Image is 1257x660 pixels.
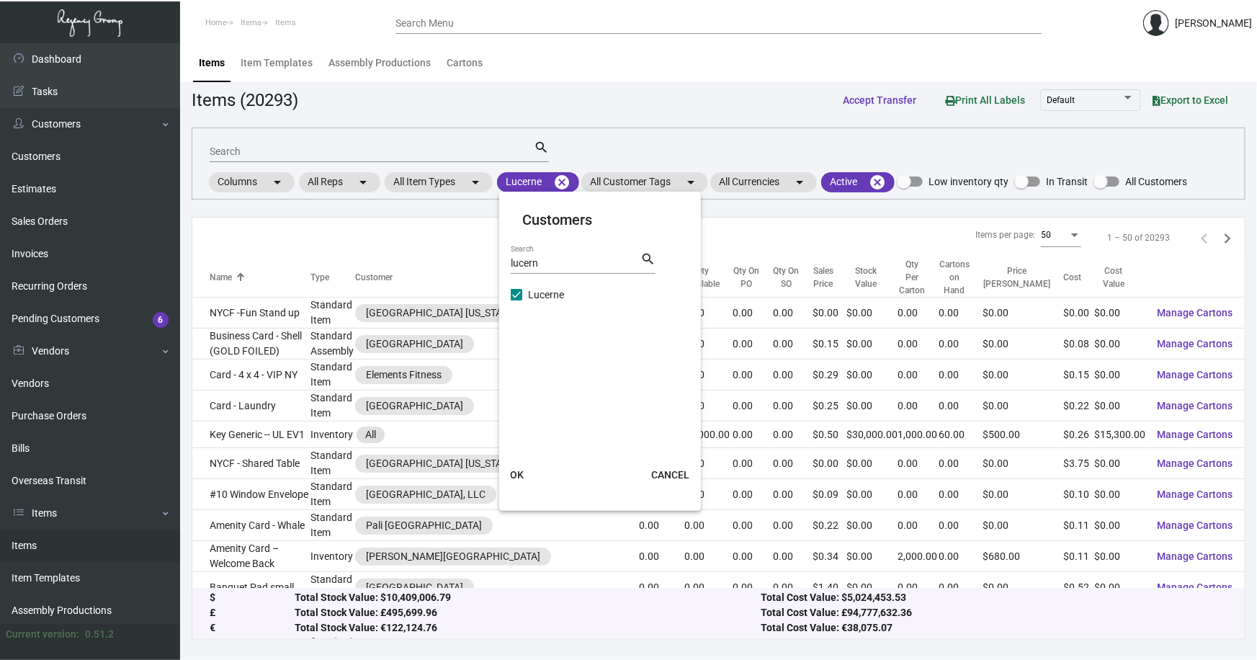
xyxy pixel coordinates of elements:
button: CANCEL [640,462,701,488]
span: OK [510,469,524,481]
mat-icon: search [640,251,656,268]
button: OK [493,462,540,488]
span: Lucerne [528,286,564,303]
span: CANCEL [651,469,689,481]
div: Current version: [6,627,79,642]
mat-card-title: Customers [522,209,678,231]
div: 0.51.2 [85,627,114,642]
